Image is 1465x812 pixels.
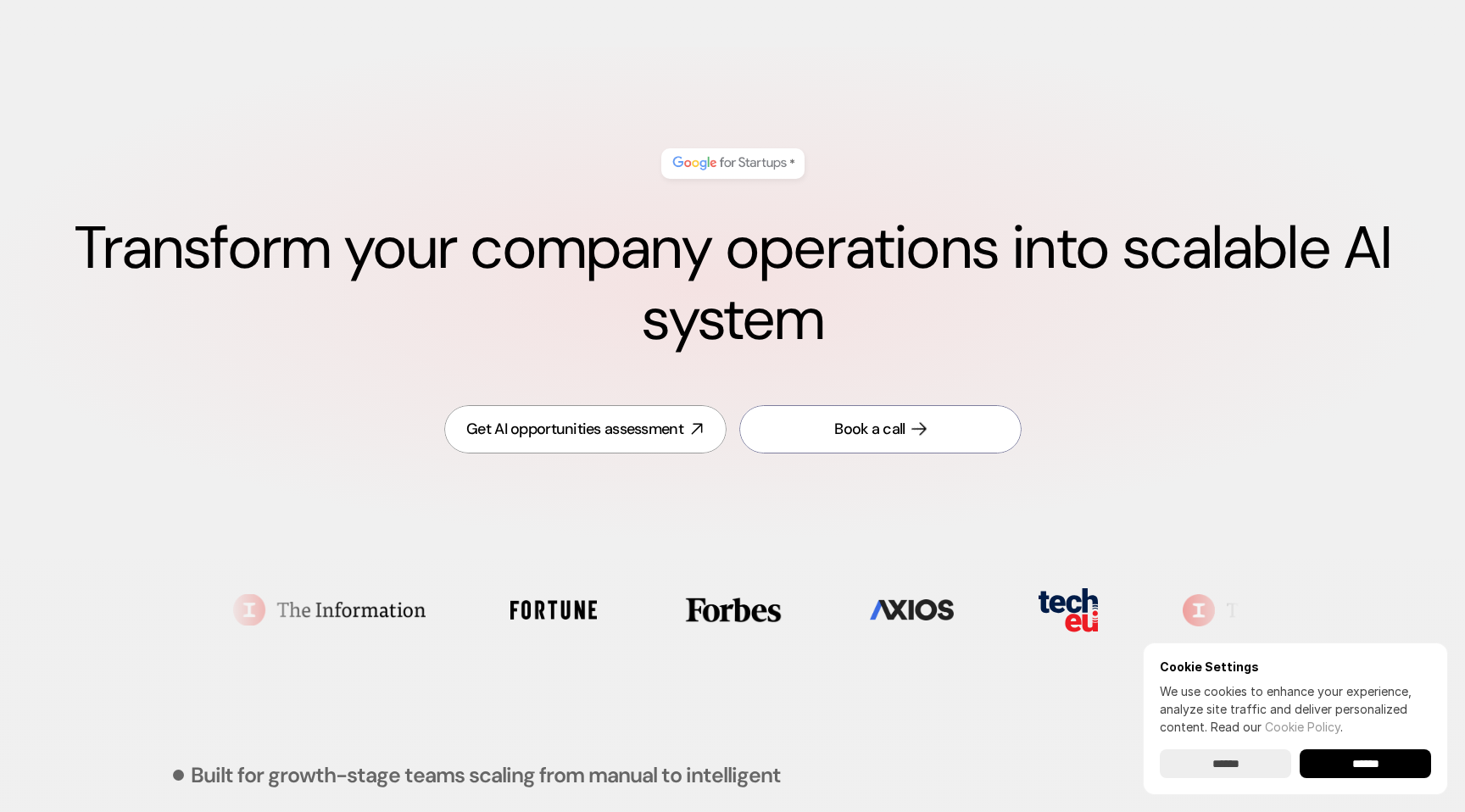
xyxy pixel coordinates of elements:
a: Get AI opportunities assessment [444,405,727,453]
div: Domain: [URL] [44,44,120,58]
img: tab_domain_overview_orange.svg [69,98,82,112]
img: website_grey.svg [27,44,41,58]
div: Domain [87,100,125,111]
p: We use cookies to enhance your experience, analyze site traffic and deliver personalized content. [1160,682,1431,736]
div: v 4.0.25 [47,27,83,41]
div: Keywords nach Traffic [184,100,292,111]
a: Book a call [739,405,1022,453]
h6: Cookie Settings [1160,659,1431,674]
h1: Transform your company operations into scalable AI system [68,213,1397,355]
img: tab_keywords_by_traffic_grey.svg [165,98,179,112]
img: logo_orange.svg [27,27,41,41]
div: Get AI opportunities assessment [466,419,683,440]
span: Read our . [1211,720,1343,734]
div: Book a call [834,419,905,440]
a: Cookie Policy [1265,720,1340,734]
p: Built for growth-stage teams scaling from manual to intelligent [191,765,781,786]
